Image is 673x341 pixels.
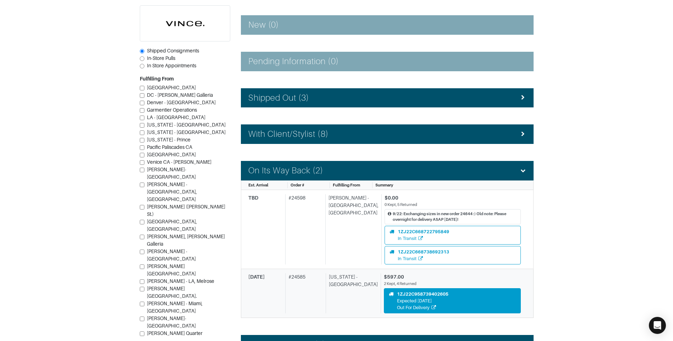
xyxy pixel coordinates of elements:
[147,219,197,232] span: [GEOGRAPHIC_DATA], [GEOGRAPHIC_DATA]
[326,273,378,313] div: [US_STATE] - [GEOGRAPHIC_DATA]
[285,273,323,313] div: # 24585
[147,107,197,113] span: Garmentier Operations
[325,194,379,264] div: [PERSON_NAME] - [GEOGRAPHIC_DATA], [GEOGRAPHIC_DATA]
[649,317,666,334] div: Open Intercom Messenger
[140,6,230,41] img: cyAkLTq7csKWtL9WARqkkVaF.png
[248,195,258,201] span: TBD
[147,234,225,247] span: [PERSON_NAME], [PERSON_NAME] Galleria
[140,56,144,61] input: In-Store Pulls
[147,129,226,135] span: [US_STATE] - [GEOGRAPHIC_DATA]
[140,108,144,113] input: Garmentier Operations
[397,297,448,304] div: Expected [DATE]
[140,235,144,239] input: [PERSON_NAME], [PERSON_NAME] Galleria
[147,159,211,165] span: Venice CA - [PERSON_NAME]
[147,204,225,217] span: [PERSON_NAME] ([PERSON_NAME] St.)
[147,137,191,142] span: [US_STATE] - Prince
[147,286,197,299] span: [PERSON_NAME][GEOGRAPHIC_DATA].
[140,287,144,291] input: [PERSON_NAME][GEOGRAPHIC_DATA].
[140,138,144,142] input: [US_STATE] - Prince
[147,48,199,54] span: Shipped Consignments
[385,202,521,208] div: 0 Kept, 5 Returned
[248,93,309,103] h4: Shipped Out (3)
[147,248,196,262] span: [PERSON_NAME] - [GEOGRAPHIC_DATA]
[291,183,304,187] span: Order #
[147,301,203,314] span: [PERSON_NAME] - Miami, [GEOGRAPHIC_DATA]
[393,211,518,223] div: 9/22: Exchanging sizes in new order 24644 :) Old note: Please overnight for delivery ASAP [DATE]!
[248,274,265,280] span: [DATE]
[140,205,144,209] input: [PERSON_NAME] ([PERSON_NAME] St.)
[398,255,449,262] div: In Transit
[147,92,213,98] span: DC - [PERSON_NAME] Galleria
[140,302,144,306] input: [PERSON_NAME] - Miami, [GEOGRAPHIC_DATA]
[147,63,196,68] span: In Store Appointments
[248,183,268,187] span: Est. Arrival
[147,330,203,336] span: [PERSON_NAME] Quarter
[140,250,144,254] input: [PERSON_NAME] - [GEOGRAPHIC_DATA]
[375,183,393,187] span: Summary
[384,288,521,314] a: 1ZJ22C958739402605Expected [DATE]Out For Delivery
[140,264,144,269] input: [PERSON_NAME][GEOGRAPHIC_DATA]
[140,331,144,336] input: [PERSON_NAME] Quarter
[397,304,448,311] div: Out For Delivery
[140,317,144,321] input: [PERSON_NAME]- [GEOGRAPHIC_DATA]
[385,226,521,244] a: 1ZJ22C668722795849In Transit
[140,75,174,83] label: Fulfilling From
[333,183,360,187] span: Fulfilling From
[140,116,144,120] input: LA - [GEOGRAPHIC_DATA]
[140,101,144,105] input: Denver - [GEOGRAPHIC_DATA]
[140,168,144,172] input: [PERSON_NAME]-[GEOGRAPHIC_DATA]
[385,246,521,264] a: 1ZJ22C668738692313In Transit
[147,114,205,120] span: LA - [GEOGRAPHIC_DATA]
[140,220,144,224] input: [GEOGRAPHIC_DATA], [GEOGRAPHIC_DATA]
[147,181,197,202] span: [PERSON_NAME] - [GEOGRAPHIC_DATA], [GEOGRAPHIC_DATA]
[398,228,449,235] div: 1ZJ22C668722795849
[147,85,196,90] span: [GEOGRAPHIC_DATA]
[147,278,214,284] span: [PERSON_NAME] - LA, Melrose
[398,235,449,242] div: In Transit
[147,55,175,61] span: In-Store Pulls
[397,291,448,297] div: 1ZJ22C958739402605
[140,183,144,187] input: [PERSON_NAME] - [GEOGRAPHIC_DATA], [GEOGRAPHIC_DATA]
[147,315,196,329] span: [PERSON_NAME]- [GEOGRAPHIC_DATA]
[140,123,144,128] input: [US_STATE] - [GEOGRAPHIC_DATA]
[285,194,322,264] div: # 24598
[140,93,144,98] input: DC - [PERSON_NAME] Galleria
[384,281,521,287] div: 2 Kept, 4 Returned
[147,100,216,105] span: Denver - [GEOGRAPHIC_DATA]
[147,263,196,276] span: [PERSON_NAME][GEOGRAPHIC_DATA]
[398,248,449,255] div: 1ZJ22C668738692313
[385,194,521,202] div: $0.00
[147,122,226,128] span: [US_STATE] - [GEOGRAPHIC_DATA]
[248,166,324,176] h4: On Its Way Back (2)
[140,49,144,54] input: Shipped Consignments
[140,160,144,165] input: Venice CA - [PERSON_NAME]
[140,153,144,157] input: [GEOGRAPHIC_DATA]
[140,145,144,150] input: Pacific Paliscades CA
[384,273,521,281] div: $597.00
[147,167,196,180] span: [PERSON_NAME]-[GEOGRAPHIC_DATA]
[248,56,339,67] h4: Pending Information (0)
[140,279,144,284] input: [PERSON_NAME] - LA, Melrose
[248,20,279,30] h4: New (0)
[147,152,196,157] span: [GEOGRAPHIC_DATA]
[140,64,144,68] input: In Store Appointments
[147,144,192,150] span: Pacific Paliscades CA
[140,130,144,135] input: [US_STATE] - [GEOGRAPHIC_DATA]
[248,129,329,139] h4: With Client/Stylist (8)
[140,86,144,90] input: [GEOGRAPHIC_DATA]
